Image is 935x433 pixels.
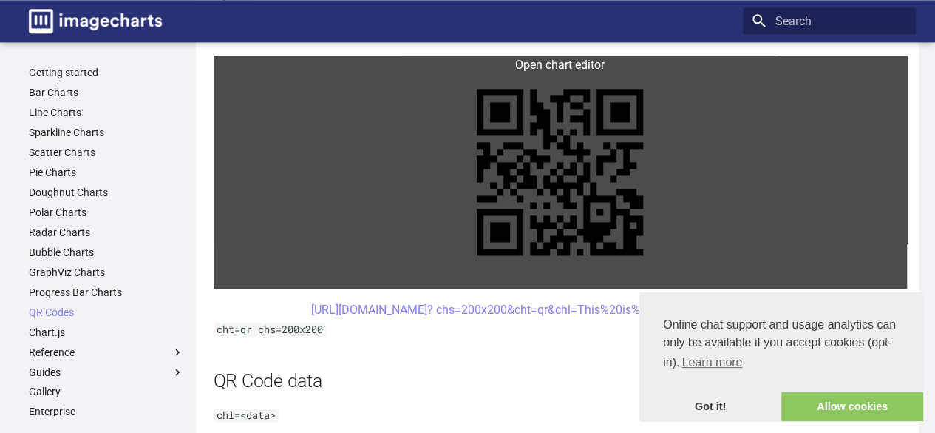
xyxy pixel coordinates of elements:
h2: QR Code data [214,368,907,394]
a: QR Codes [29,306,184,319]
input: Search [743,7,916,34]
a: [URL][DOMAIN_NAME]? chs=200x200&cht=qr&chl=This%20is%20so%20awesome&choe=UTF-8 [311,303,809,317]
img: logo [29,9,162,33]
a: Scatter Charts [29,146,184,159]
code: chl=<data> [214,409,279,422]
a: Bar Charts [29,86,184,99]
label: Reference [29,346,184,359]
a: dismiss cookie message [639,392,781,422]
a: Sparkline Charts [29,126,184,139]
a: Pie Charts [29,166,184,179]
span: Online chat support and usage analytics can only be available if you accept cookies (opt-in). [663,316,900,374]
div: cookieconsent [639,292,923,421]
a: Gallery [29,385,184,398]
a: Progress Bar Charts [29,286,184,299]
a: Polar Charts [29,206,184,219]
a: Enterprise [29,405,184,418]
a: Doughnut Charts [29,186,184,199]
a: Image-Charts documentation [23,3,168,39]
code: cht=qr chs=200x200 [214,323,326,336]
label: Guides [29,366,184,379]
a: Radar Charts [29,226,184,239]
a: learn more about cookies [679,352,744,374]
a: Line Charts [29,106,184,119]
a: Bubble Charts [29,246,184,259]
a: GraphViz Charts [29,266,184,279]
a: allow cookies [781,392,923,422]
a: Getting started [29,66,184,79]
a: Chart.js [29,326,184,339]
